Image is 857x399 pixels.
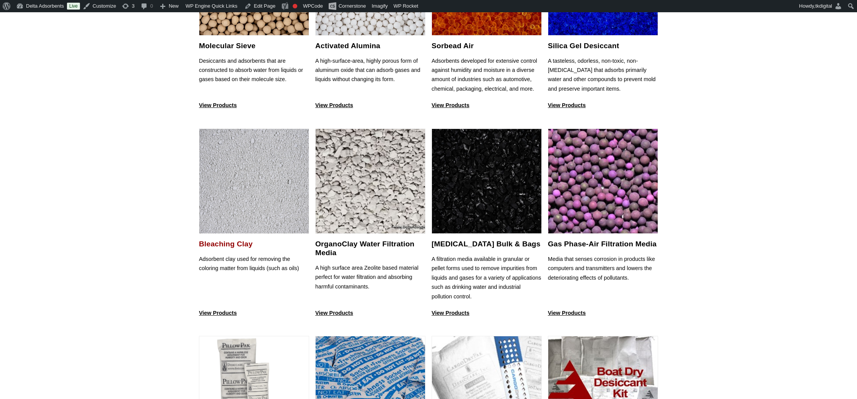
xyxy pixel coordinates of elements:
p: View Products [199,101,309,110]
a: Gas Phase-Air Filtration Media Gas Phase-Air Filtration Media Media that senses corrosion in prod... [548,129,658,318]
h2: Bleaching Clay [199,239,309,248]
a: OrganoClay Water Filtration Media OrganoClay Water Filtration Media A high surface area Zeolite b... [315,129,425,318]
p: View Products [199,308,309,318]
h2: Molecular Sieve [199,41,309,50]
p: Adsorbent clay used for removing the coloring matter from liquids (such as oils) [199,254,309,301]
h2: Activated Alumina [315,41,425,50]
h2: [MEDICAL_DATA] Bulk & Bags [432,239,542,248]
span: tkdigital [815,3,832,9]
img: Gas Phase-Air Filtration Media [548,129,658,234]
p: Desiccants and adsorbents that are constructed to absorb water from liquids or gases based on the... [199,56,309,94]
p: Media that senses corrosion in products like computers and transmitters and lowers the deteriorat... [548,254,658,301]
p: View Products [432,101,542,110]
h2: Silica Gel Desiccant [548,41,658,50]
p: A tasteless, odorless, non-toxic, non-[MEDICAL_DATA] that adsorbs primarily water and other compo... [548,56,658,94]
p: View Products [315,101,425,110]
h2: Gas Phase-Air Filtration Media [548,239,658,248]
p: A high surface area Zeolite based material perfect for water filtration and absorbing harmful con... [315,263,425,301]
p: A high-surface-area, highly porous form of aluminum oxide that can adsorb gases and liquids witho... [315,56,425,94]
p: Adsorbents developed for extensive control against humidity and moisture in a diverse amount of i... [432,56,542,94]
img: OrganoClay Water Filtration Media [316,129,425,234]
p: View Products [548,308,658,318]
p: View Products [315,308,425,318]
a: Bleaching Clay Bleaching Clay Adsorbent clay used for removing the coloring matter from liquids (... [199,129,309,318]
a: Live [67,3,80,10]
p: View Products [432,308,542,318]
h2: OrganoClay Water Filtration Media [315,239,425,257]
div: Focus keyphrase not set [293,4,297,8]
h2: Sorbead Air [432,41,542,50]
img: Bleaching Clay [199,129,309,234]
p: View Products [548,101,658,110]
p: A filtration media available in granular or pellet forms used to remove impurities from liquids a... [432,254,542,301]
a: Activated Carbon Bulk & Bags [MEDICAL_DATA] Bulk & Bags A filtration media available in granular ... [432,129,542,318]
img: Activated Carbon Bulk & Bags [432,129,541,234]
